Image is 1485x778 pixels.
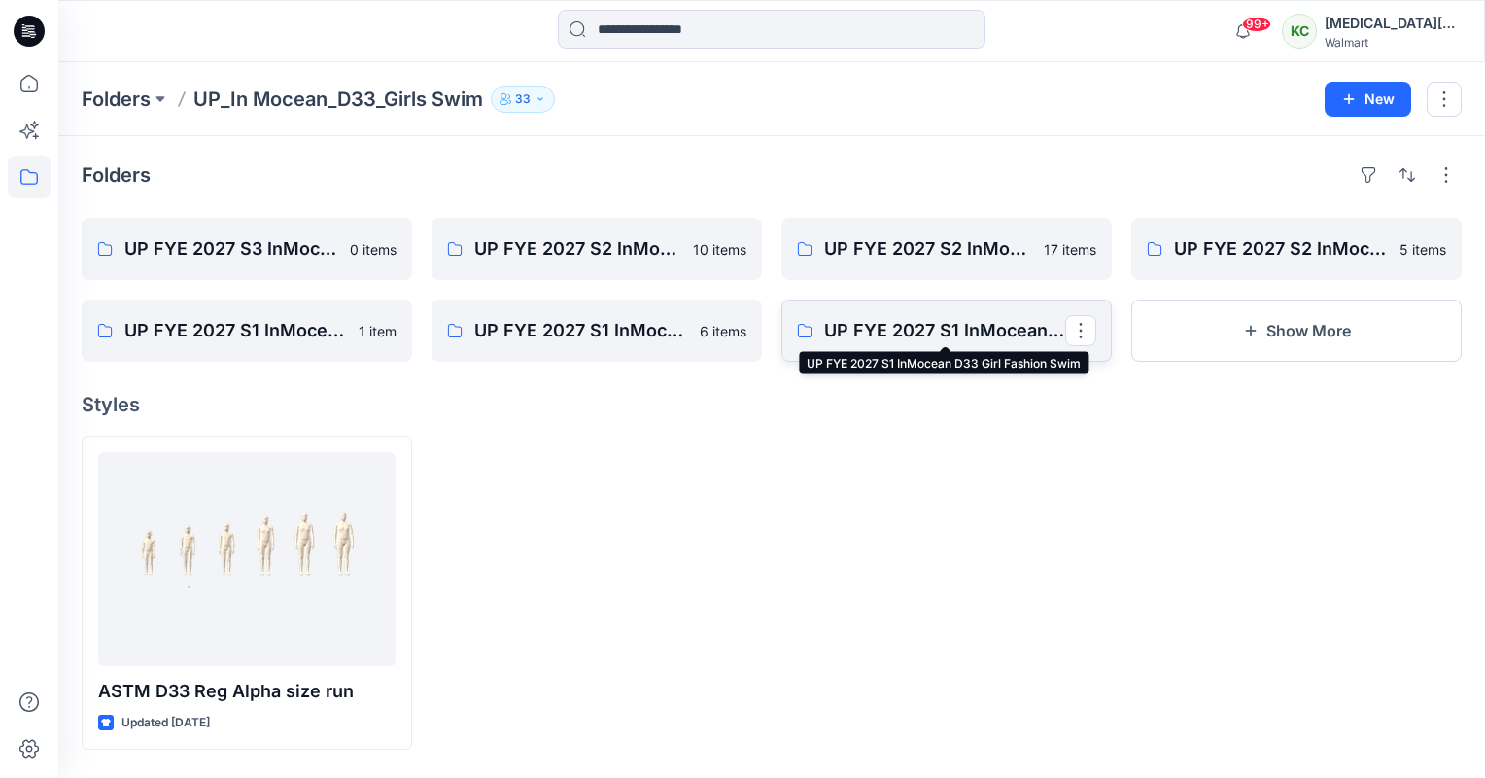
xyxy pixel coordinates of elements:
button: New [1325,82,1411,117]
p: UP FYE 2027 S1 InMocean D33 Girl Swim [124,317,347,344]
p: ASTM D33 Reg Alpha size run [98,678,396,705]
div: [MEDICAL_DATA][PERSON_NAME] [1325,12,1461,35]
span: 99+ [1242,17,1271,32]
p: UP FYE 2027 S1 InMocean D33 Girl Cover Up Sets Swim [474,317,688,344]
div: KC [1282,14,1317,49]
a: UP FYE 2027 S1 InMocean D33 Girl Swim1 item [82,300,412,362]
p: 17 items [1044,239,1096,260]
p: UP FYE 2027 S3 InMocean D33 Girl Tween Swim [124,235,338,263]
p: 33 [515,88,531,110]
a: UP FYE 2027 S2 InMocean D33 Girl Tween Swim10 items [432,218,762,280]
p: 10 items [693,239,746,260]
p: 5 items [1399,239,1446,260]
div: Walmart [1325,35,1461,50]
a: UP FYE 2027 S1 InMocean D33 Girl Cover Up Sets Swim6 items [432,300,762,362]
p: 1 item [359,321,397,341]
p: UP FYE 2027 S2 InMocean D33 Girl Fashion Swim [824,235,1032,263]
a: UP FYE 2027 S1 InMocean D33 Girl Fashion Swim [781,300,1112,362]
h4: Folders [82,163,151,187]
p: 0 items [350,239,397,260]
p: UP FYE 2027 S2 InMocean D33 Girl OPP/Swimtex Swim [1174,235,1388,263]
a: ASTM D33 Reg Alpha size run [98,452,396,666]
button: Show More [1131,300,1462,362]
p: UP FYE 2027 S2 InMocean D33 Girl Tween Swim [474,235,681,263]
p: Updated [DATE] [121,713,210,733]
a: UP FYE 2027 S2 InMocean D33 Girl OPP/Swimtex Swim5 items [1131,218,1462,280]
p: UP FYE 2027 S1 InMocean D33 Girl Fashion Swim [824,317,1065,344]
h4: Styles [82,393,1462,416]
p: UP_In Mocean_D33_Girls Swim [193,86,483,113]
a: Folders [82,86,151,113]
a: UP FYE 2027 S2 InMocean D33 Girl Fashion Swim17 items [781,218,1112,280]
p: 6 items [700,321,746,341]
a: UP FYE 2027 S3 InMocean D33 Girl Tween Swim0 items [82,218,412,280]
button: 33 [491,86,555,113]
